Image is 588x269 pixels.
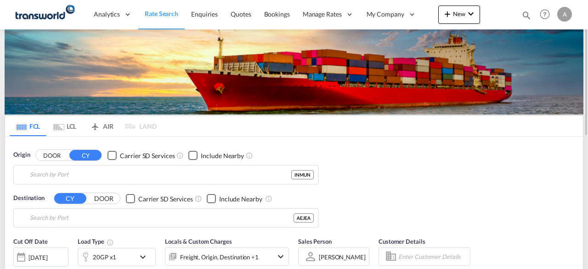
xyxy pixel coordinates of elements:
md-icon: Unchecked: Search for CY (Container Yard) services for all selected carriers.Checked : Search for... [176,152,184,159]
div: Carrier SD Services [138,195,193,204]
md-select: Sales Person: Abhay Sinha [318,250,367,263]
span: Analytics [94,10,120,19]
input: Search by Port [30,168,291,182]
button: DOOR [36,150,68,160]
div: Freight Origin Destination Factory Stuffing [180,251,259,263]
md-icon: icon-magnify [521,10,531,20]
span: Cut Off Date [13,238,48,245]
span: Enquiries [191,10,218,18]
img: LCL+%26+FCL+BACKGROUND.png [5,29,583,114]
div: INMUN [291,170,314,179]
input: Enter Customer Details [398,250,467,263]
div: 20GP x1icon-chevron-down [78,248,156,266]
div: Include Nearby [219,195,262,204]
div: [DATE] [13,247,68,267]
span: Manage Rates [303,10,342,19]
span: New [442,10,476,17]
div: A [557,7,572,22]
md-icon: icon-airplane [90,121,101,128]
span: Customer Details [379,238,425,245]
button: DOOR [88,193,120,204]
md-icon: icon-chevron-down [275,251,286,262]
md-checkbox: Checkbox No Ink [107,150,175,160]
md-icon: Unchecked: Ignores neighbouring ports when fetching rates.Checked : Includes neighbouring ports w... [265,195,272,202]
md-icon: icon-information-outline [107,239,114,246]
span: Load Type [78,238,114,245]
md-tab-item: LCL [46,116,83,136]
md-checkbox: Checkbox No Ink [207,194,262,203]
span: Locals & Custom Charges [165,238,232,245]
img: 58db03806dec11f087a70fd37d23a362.png [14,4,76,25]
span: Destination [13,194,45,203]
md-tab-item: FCL [10,116,46,136]
div: 20GP x1 [93,251,116,263]
md-checkbox: Checkbox No Ink [188,150,244,160]
md-icon: icon-plus 400-fg [442,8,453,19]
span: Sales Person [298,238,332,245]
md-icon: icon-chevron-down [137,252,153,263]
md-input-container: Port of Jebel Ali, Jebel Ali, AEJEA [14,209,318,227]
span: Help [537,6,553,22]
md-pagination-wrapper: Use the left and right arrow keys to navigate between tabs [10,116,157,136]
span: Bookings [264,10,290,18]
md-tab-item: AIR [83,116,120,136]
md-checkbox: Checkbox No Ink [126,194,193,203]
button: icon-plus 400-fgNewicon-chevron-down [438,6,480,24]
div: Freight Origin Destination Factory Stuffingicon-chevron-down [165,247,289,266]
md-icon: Unchecked: Search for CY (Container Yard) services for all selected carriers.Checked : Search for... [195,195,202,202]
input: Search by Port [30,211,294,225]
button: CY [54,193,86,204]
span: Quotes [231,10,251,18]
span: My Company [367,10,404,19]
div: Carrier SD Services [120,151,175,160]
div: Help [537,6,557,23]
button: CY [69,150,102,160]
div: AEJEA [294,213,314,223]
div: icon-magnify [521,10,531,24]
md-icon: Unchecked: Ignores neighbouring ports when fetching rates.Checked : Includes neighbouring ports w... [246,152,253,159]
div: [PERSON_NAME] [319,253,366,261]
md-input-container: Port of Mundra, Mundra, INMUN [14,166,318,184]
span: Rate Search [145,10,178,17]
md-icon: icon-chevron-down [465,8,476,19]
div: [DATE] [28,253,47,262]
div: Include Nearby [201,151,244,160]
span: Origin [13,150,30,160]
